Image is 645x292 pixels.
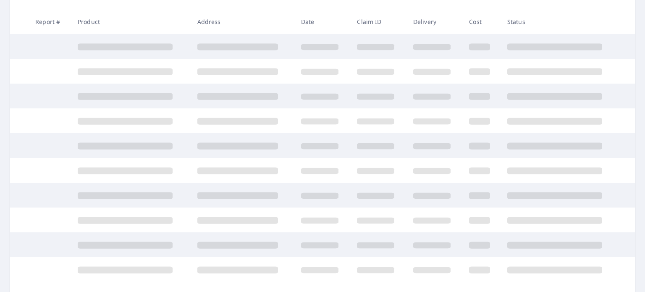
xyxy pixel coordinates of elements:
th: Claim ID [350,9,406,34]
th: Product [71,9,191,34]
th: Report # [29,9,71,34]
th: Status [501,9,620,34]
th: Delivery [406,9,462,34]
th: Date [294,9,350,34]
th: Cost [462,9,501,34]
th: Address [191,9,294,34]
